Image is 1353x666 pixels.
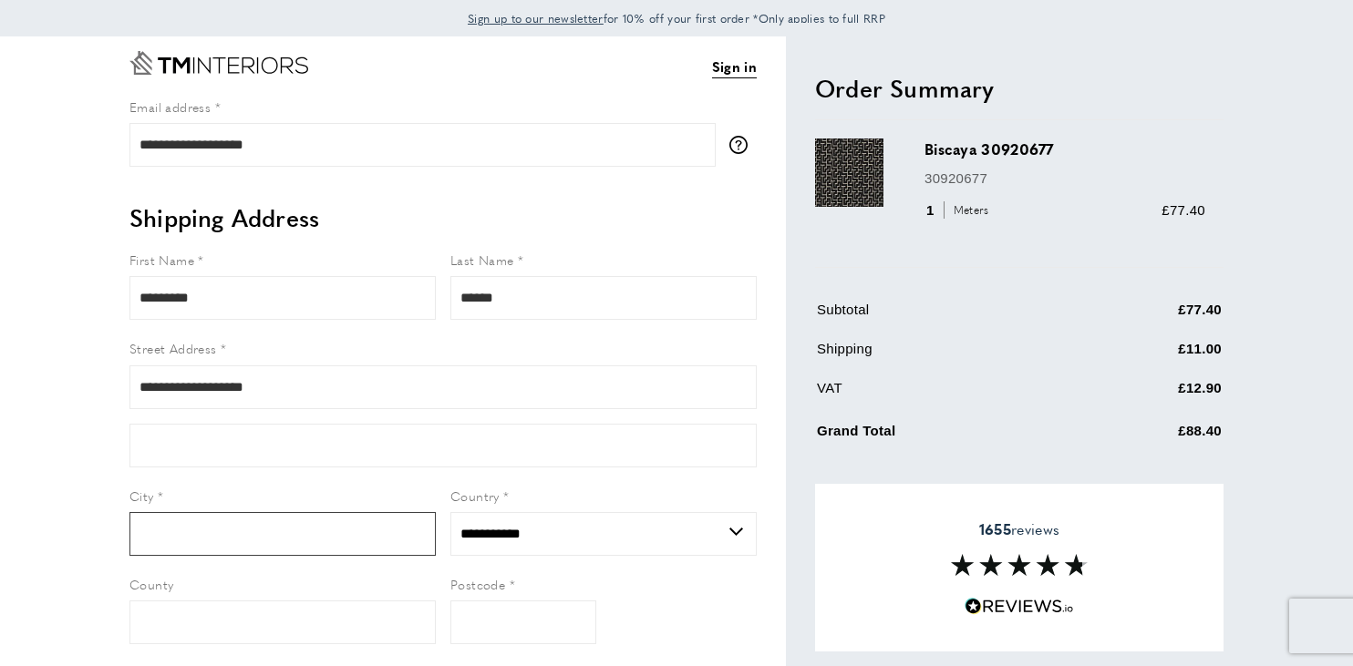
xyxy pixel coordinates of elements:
[979,518,1011,539] strong: 1655
[924,168,1205,190] p: 30920677
[924,138,1205,159] h3: Biscaya 30920677
[1162,202,1205,218] span: £77.40
[1079,299,1222,334] td: £77.40
[450,487,500,505] span: Country
[979,520,1059,538] span: reviews
[1079,377,1222,413] td: £12.90
[817,299,1077,334] td: Subtotal
[815,72,1224,105] h2: Order Summary
[729,136,757,154] button: More information
[951,554,1088,576] img: Reviews section
[815,138,883,207] img: Biscaya 30920677
[817,377,1077,413] td: VAT
[965,598,1074,615] img: Reviews.io 5 stars
[924,200,995,221] div: 1
[468,9,604,27] a: Sign up to our newsletter
[1079,338,1222,374] td: £11.00
[129,201,757,234] h2: Shipping Address
[129,51,308,75] a: Go to Home page
[468,10,604,26] span: Sign up to our newsletter
[450,251,514,269] span: Last Name
[468,10,885,26] span: for 10% off your first order *Only applies to full RRP
[817,416,1077,456] td: Grand Total
[815,482,948,504] span: Apply Discount Code
[450,575,505,593] span: Postcode
[129,251,194,269] span: First Name
[129,97,211,116] span: Email address
[129,487,154,505] span: City
[129,339,217,357] span: Street Address
[944,201,994,219] span: Meters
[817,338,1077,374] td: Shipping
[1079,416,1222,456] td: £88.40
[129,575,173,593] span: County
[712,56,757,78] a: Sign in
